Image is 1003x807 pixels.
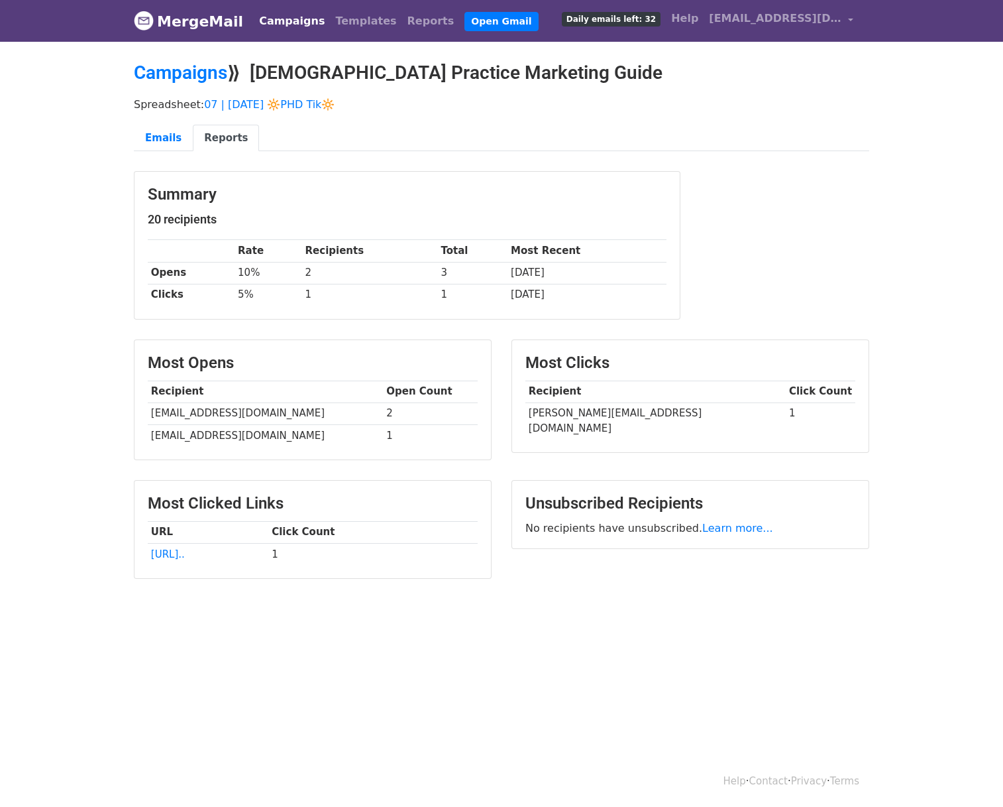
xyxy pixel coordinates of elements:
[235,262,302,284] td: 10%
[786,403,855,439] td: 1
[148,403,383,424] td: [EMAIL_ADDRESS][DOMAIN_NAME]
[562,12,660,27] span: Daily emails left: 32
[134,125,193,152] a: Emails
[302,262,438,284] td: 2
[791,775,827,787] a: Privacy
[830,775,859,787] a: Terms
[525,403,786,439] td: [PERSON_NAME][EMAIL_ADDRESS][DOMAIN_NAME]
[148,494,478,513] h3: Most Clicked Links
[134,7,243,35] a: MergeMail
[148,521,268,543] th: URL
[525,494,855,513] h3: Unsubscribed Recipients
[556,5,666,32] a: Daily emails left: 32
[302,240,438,262] th: Recipients
[204,98,335,111] a: 07 | [DATE] 🔆PHD Tik🔆
[254,8,330,34] a: Campaigns
[134,62,227,84] a: Campaigns
[235,240,302,262] th: Rate
[383,424,478,446] td: 1
[525,521,855,535] p: No recipients have unsubscribed.
[525,353,855,373] h3: Most Clicks
[723,775,746,787] a: Help
[666,5,704,32] a: Help
[148,353,478,373] h3: Most Opens
[268,543,478,565] td: 1
[525,381,786,403] th: Recipient
[302,284,438,306] td: 1
[148,262,235,284] th: Opens
[438,284,508,306] td: 1
[330,8,401,34] a: Templates
[235,284,302,306] td: 5%
[134,97,869,111] p: Spreadsheet:
[702,522,773,534] a: Learn more...
[507,284,666,306] td: [DATE]
[148,424,383,446] td: [EMAIL_ADDRESS][DOMAIN_NAME]
[937,743,1003,807] iframe: Chat Widget
[786,381,855,403] th: Click Count
[134,11,154,31] img: MergeMail logo
[749,775,788,787] a: Contact
[704,5,859,36] a: [EMAIL_ADDRESS][DOMAIN_NAME]
[402,8,460,34] a: Reports
[148,284,235,306] th: Clicks
[193,125,259,152] a: Reports
[438,262,508,284] td: 3
[438,240,508,262] th: Total
[148,212,666,227] h5: 20 recipients
[148,185,666,204] h3: Summary
[268,521,478,543] th: Click Count
[507,262,666,284] td: [DATE]
[383,403,478,424] td: 2
[709,11,841,27] span: [EMAIL_ADDRESS][DOMAIN_NAME]
[151,548,185,560] a: [URL]..
[383,381,478,403] th: Open Count
[464,12,538,31] a: Open Gmail
[134,62,869,84] h2: ⟫ [DEMOGRAPHIC_DATA] Practice Marketing Guide
[148,381,383,403] th: Recipient
[507,240,666,262] th: Most Recent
